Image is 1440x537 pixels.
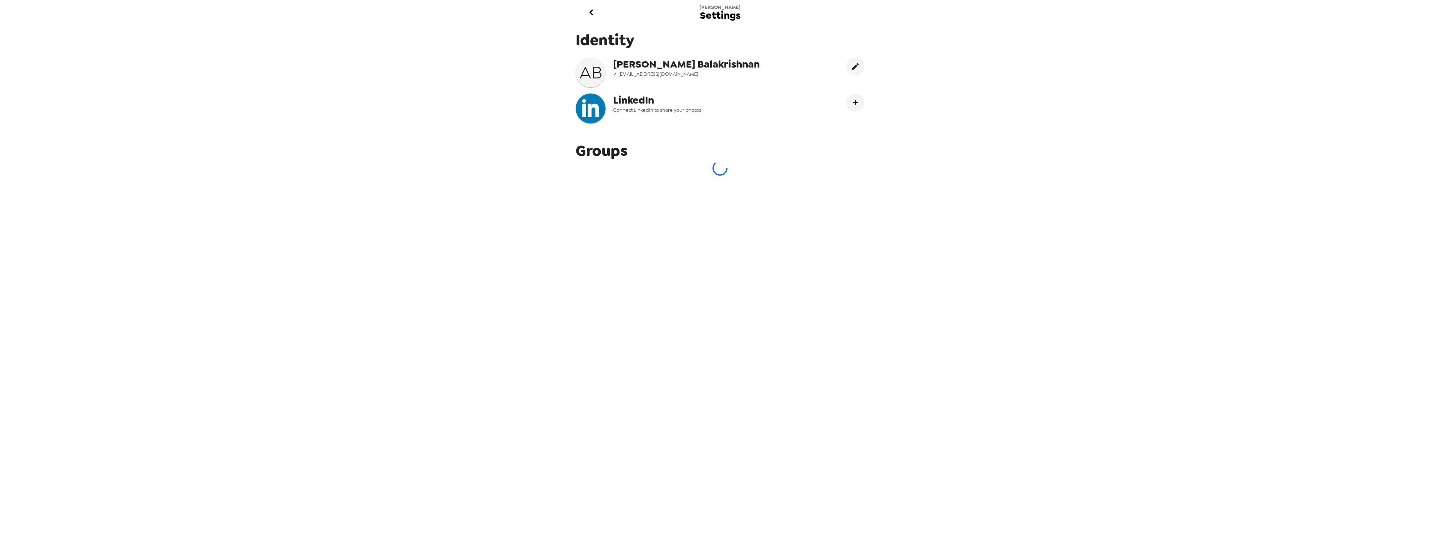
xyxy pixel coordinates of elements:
span: Identity [576,30,864,50]
button: Connect LinekdIn [846,93,864,111]
img: headshotImg [576,93,606,123]
span: ✓ [EMAIL_ADDRESS][DOMAIN_NAME] [613,71,765,77]
span: Settings [700,11,741,21]
span: Connect LinkedIn to share your photos [613,107,765,113]
span: [PERSON_NAME] [699,4,741,11]
span: [PERSON_NAME] Balakrishnan [613,57,765,71]
span: LinkedIn [613,93,765,107]
button: edit [846,57,864,75]
h3: A B [576,62,606,83]
span: Groups [576,141,628,161]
